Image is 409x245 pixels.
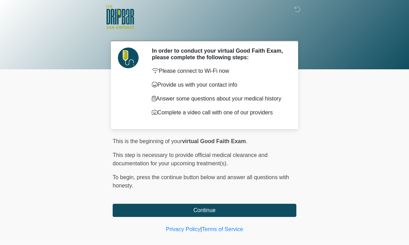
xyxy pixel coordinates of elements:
[118,47,139,68] img: Agent Avatar
[152,47,286,61] h2: In order to conduct your virtual Good Faith Exam, please complete the following steps:
[113,174,289,189] span: press the continue button below and answer all questions with honesty.
[152,108,286,117] p: Complete a video call with one of our providers
[113,174,137,180] span: To begin,
[113,204,296,217] button: Continue
[113,152,268,166] span: This step is necessary to provide official medical clearance and documentation for your upcoming ...
[152,81,286,89] p: Provide us with your contact info
[166,226,201,232] a: Privacy Policy
[106,5,134,29] img: The DRIPBaR - San Antonio Fossil Creek Logo
[246,138,247,144] span: .
[202,226,243,232] a: Terms of Service
[152,67,286,75] p: Please connect to Wi-Fi now
[152,95,286,103] p: Answer some questions about your medical history
[200,226,202,232] a: |
[113,138,182,144] span: This is the beginning of your
[182,138,246,144] strong: virtual Good Faith Exam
